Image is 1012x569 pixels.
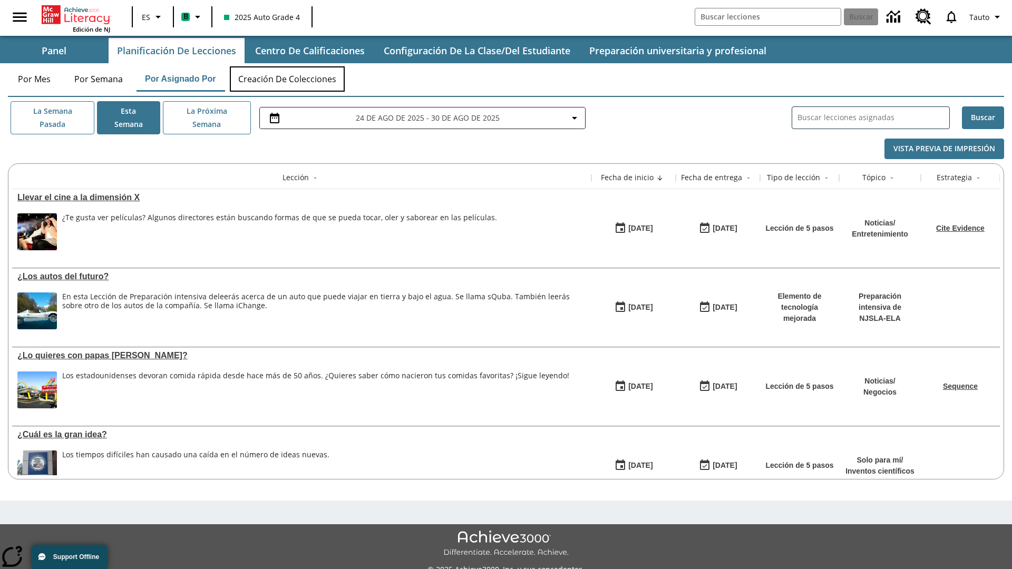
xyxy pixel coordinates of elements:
[1,38,106,63] button: Panel
[765,223,833,234] p: Lección de 5 pasos
[97,101,160,134] button: Esta semana
[17,193,586,202] a: Llevar el cine a la dimensión X, Lecciones
[965,7,1008,26] button: Perfil/Configuración
[62,450,329,459] div: Los tiempos difíciles han causado una caída en el número de ideas nuevas.
[767,172,820,183] div: Tipo de lección
[581,38,775,63] button: Preparación universitaria y profesional
[695,8,841,25] input: Buscar campo
[137,66,225,92] button: Por asignado por
[713,380,737,393] div: [DATE]
[17,213,57,250] img: El panel situado frente a los asientos rocía con agua nebulizada al feliz público en un cine equi...
[943,382,978,390] a: Sequence
[695,219,741,239] button: 08/24/25: Último día en que podrá accederse la lección
[765,460,833,471] p: Lección de 5 pasos
[852,218,908,229] p: Noticias /
[230,66,345,92] button: Creación de colecciones
[17,430,586,439] div: ¿Cuál es la gran idea?
[177,7,208,26] button: Boost El color de la clase es verde menta. Cambiar el color de la clase.
[695,298,741,318] button: 06/30/26: Último día en que podrá accederse la lección
[183,10,188,23] span: B
[62,213,497,250] div: ¿Te gusta ver películas? Algunos directores están buscando formas de que se pueda tocar, oler y s...
[611,456,656,476] button: 04/07/25: Primer día en que estuvo disponible la lección
[62,292,586,329] div: En esta Lección de Preparación intensiva de leerás acerca de un auto que puede viajar en tierra y...
[17,430,586,439] a: ¿Cuál es la gran idea?, Lecciones
[375,38,579,63] button: Configuración de la clase/del estudiante
[62,213,497,222] div: ¿Te gusta ver películas? Algunos directores están buscando formas de que se pueda tocar, oler y s...
[283,172,309,183] div: Lección
[62,292,586,310] div: En esta Lección de Preparación intensiva de
[443,531,569,557] img: Achieve3000 Differentiate Accelerate Achieve
[66,66,131,92] button: Por semana
[62,450,329,487] div: Los tiempos difíciles han causado una caída en el número de ideas nuevas.
[765,381,833,392] p: Lección de 5 pasos
[938,3,965,31] a: Notificaciones
[142,12,150,23] span: ES
[264,112,581,124] button: Seleccione el intervalo de fechas opción del menú
[862,172,885,183] div: Tópico
[8,66,61,92] button: Por mes
[713,459,737,472] div: [DATE]
[42,4,110,25] a: Portada
[884,139,1004,159] button: Vista previa de impresión
[654,172,666,184] button: Sort
[62,371,569,408] div: Los estadounidenses devoran comida rápida desde hace más de 50 años. ¿Quieres saber cómo nacieron...
[937,172,972,183] div: Estrategia
[909,3,938,31] a: Centro de recursos, Se abrirá en una pestaña nueva.
[17,292,57,329] img: Un automóvil de alta tecnología flotando en el agua.
[742,172,755,184] button: Sort
[863,387,897,398] p: Negocios
[713,222,737,235] div: [DATE]
[224,12,300,23] span: 2025 Auto Grade 4
[62,291,570,310] testabrev: leerás acerca de un auto que puede viajar en tierra y bajo el agua. Se llama sQuba. También leerá...
[356,112,500,123] span: 24 de ago de 2025 - 30 de ago de 2025
[309,172,322,184] button: Sort
[962,106,1004,129] button: Buscar
[568,112,581,124] svg: Collapse Date Range Filter
[628,301,653,314] div: [DATE]
[695,377,741,397] button: 07/20/26: Último día en que podrá accederse la lección
[628,459,653,472] div: [DATE]
[611,377,656,397] button: 07/14/25: Primer día en que estuvo disponible la lección
[53,553,99,561] span: Support Offline
[845,466,914,477] p: Inventos científicos
[32,545,108,569] button: Support Offline
[936,224,985,232] a: Cite Evidence
[765,291,834,324] p: Elemento de tecnología mejorada
[17,272,586,281] div: ¿Los autos del futuro?
[17,351,586,360] div: ¿Lo quieres con papas fritas?
[845,455,914,466] p: Solo para mí /
[969,12,989,23] span: Tauto
[844,291,916,324] p: Preparación intensiva de NJSLA-ELA
[628,380,653,393] div: [DATE]
[247,38,373,63] button: Centro de calificaciones
[42,3,110,33] div: Portada
[62,371,569,380] div: Los estadounidenses devoran comida rápida desde hace más de 50 años. ¿Quieres saber cómo nacieron...
[136,7,170,26] button: Lenguaje: ES, Selecciona un idioma
[713,301,737,314] div: [DATE]
[601,172,654,183] div: Fecha de inicio
[628,222,653,235] div: [DATE]
[863,376,897,387] p: Noticias /
[885,172,898,184] button: Sort
[163,101,251,134] button: La próxima semana
[681,172,742,183] div: Fecha de entrega
[972,172,985,184] button: Sort
[4,2,35,33] button: Abrir el menú lateral
[852,229,908,240] p: Entretenimiento
[11,101,94,134] button: La semana pasada
[611,298,656,318] button: 07/23/25: Primer día en que estuvo disponible la lección
[611,219,656,239] button: 08/18/25: Primer día en que estuvo disponible la lección
[880,3,909,32] a: Centro de información
[17,272,586,281] a: ¿Los autos del futuro? , Lecciones
[17,193,586,202] div: Llevar el cine a la dimensión X
[17,450,57,487] img: Letrero cerca de un edificio dice Oficina de Patentes y Marcas de los Estados Unidos. La economía...
[17,351,586,360] a: ¿Lo quieres con papas fritas?, Lecciones
[695,456,741,476] button: 04/13/26: Último día en que podrá accederse la lección
[109,38,245,63] button: Planificación de lecciones
[17,371,57,408] img: Uno de los primeros locales de McDonald's, con el icónico letrero rojo y los arcos amarillos.
[73,25,110,33] span: Edición de NJ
